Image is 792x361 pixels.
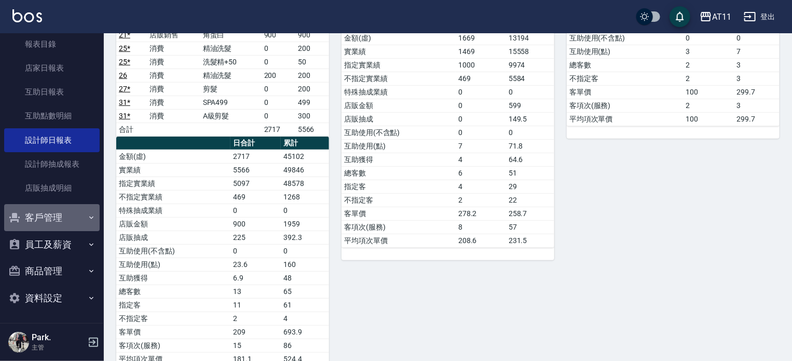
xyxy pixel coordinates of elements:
td: 13 [230,285,281,298]
td: 1000 [456,58,506,72]
td: 消費 [147,109,200,123]
td: 7 [456,139,506,153]
td: 客單價 [342,207,456,220]
td: 2 [683,99,734,112]
td: 5097 [230,177,281,190]
td: 互助使用(點) [116,258,230,271]
td: 299.7 [734,85,780,99]
td: 不指定實業績 [342,72,456,85]
td: 45102 [281,150,329,163]
td: 48 [281,271,329,285]
td: 0 [262,96,295,109]
td: 49846 [281,163,329,177]
th: 日合計 [230,137,281,150]
td: 3 [734,99,780,112]
td: 209 [230,325,281,339]
button: 商品管理 [4,258,100,285]
div: AT11 [712,10,731,23]
td: 0 [456,85,506,99]
td: 互助獲得 [342,153,456,166]
td: 0 [230,244,281,258]
td: 100 [683,112,734,126]
td: 指定實業績 [342,58,456,72]
td: 剪髮 [200,82,262,96]
td: 金額(虛) [342,31,456,45]
td: 店販抽成 [342,112,456,126]
td: 208.6 [456,234,506,247]
td: 1268 [281,190,329,204]
td: 洗髮精+50 [200,55,262,69]
img: Logo [12,9,42,22]
td: 6.9 [230,271,281,285]
td: 0 [683,31,734,45]
td: 0 [506,85,554,99]
td: 指定實業績 [116,177,230,190]
button: 登出 [740,7,780,26]
td: 1469 [456,45,506,58]
table: a dense table [342,18,554,248]
td: 店販金額 [342,99,456,112]
button: 資料設定 [4,285,100,312]
td: 客項次(服務) [567,99,683,112]
th: 累計 [281,137,329,150]
td: 金額(虛) [116,150,230,163]
td: 總客數 [567,58,683,72]
a: 互助點數明細 [4,104,100,128]
td: 7 [734,45,780,58]
td: 0 [230,204,281,217]
td: 160 [281,258,329,271]
td: 0 [262,55,295,69]
td: 0 [456,99,506,112]
td: 50 [295,55,329,69]
td: 65 [281,285,329,298]
td: 5566 [230,163,281,177]
td: 店販銷售 [147,28,200,42]
td: 64.6 [506,153,554,166]
td: 互助使用(不含點) [567,31,683,45]
td: 合計 [116,123,147,136]
p: 主管 [32,343,85,352]
td: 71.8 [506,139,554,153]
td: 0 [262,109,295,123]
td: 消費 [147,42,200,55]
td: 23.6 [230,258,281,271]
td: 互助使用(點) [342,139,456,153]
td: 11 [230,298,281,312]
td: 100 [683,85,734,99]
a: 26 [119,71,127,79]
td: 不指定實業績 [116,190,230,204]
h5: Park. [32,332,85,343]
td: 互助獲得 [116,271,230,285]
td: 2 [456,193,506,207]
td: 5584 [506,72,554,85]
td: 29 [506,180,554,193]
td: 3 [683,45,734,58]
td: 469 [230,190,281,204]
td: 48578 [281,177,329,190]
button: save [670,6,690,27]
td: 特殊抽成業績 [116,204,230,217]
td: 消費 [147,82,200,96]
td: 200 [295,82,329,96]
td: 300 [295,109,329,123]
td: 900 [262,28,295,42]
td: 51 [506,166,554,180]
td: 599 [506,99,554,112]
td: 8 [456,220,506,234]
td: 86 [281,339,329,352]
td: 平均項次單價 [567,112,683,126]
td: 0 [456,112,506,126]
td: 299.7 [734,112,780,126]
td: 61 [281,298,329,312]
td: SPA499 [200,96,262,109]
td: 5566 [295,123,329,136]
td: 客單價 [116,325,230,339]
td: 0 [281,204,329,217]
td: 22 [506,193,554,207]
td: 225 [230,231,281,244]
td: 200 [262,69,295,82]
td: 店販抽成 [116,231,230,244]
td: 15 [230,339,281,352]
td: 0 [734,31,780,45]
td: 精油洗髮 [200,42,262,55]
